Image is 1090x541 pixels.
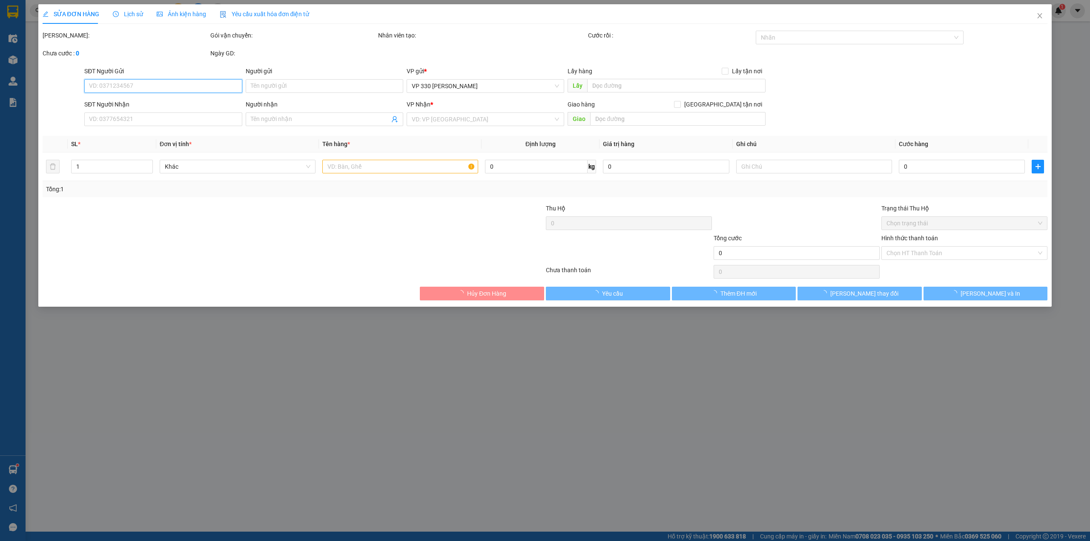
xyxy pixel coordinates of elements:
th: Ghi chú [733,136,895,153]
span: loading [458,290,467,296]
span: Khác [165,160,310,173]
button: Hủy Đơn Hàng [420,287,544,300]
input: Dọc đường [587,79,766,92]
span: Giao [568,112,590,126]
span: plus [1032,163,1044,170]
span: loading [711,290,720,296]
span: Tên hàng [322,141,350,147]
label: Hình thức thanh toán [881,235,938,242]
span: Lịch sử [113,11,143,17]
div: Trạng thái Thu Hộ [881,204,1047,213]
span: Chọn trạng thái [886,217,1042,230]
span: Ảnh kiện hàng [157,11,206,17]
button: delete [46,160,60,173]
span: Giao hàng [568,101,595,108]
span: SL [71,141,78,147]
input: Ghi Chú [736,160,892,173]
span: kg [588,160,596,173]
div: Chưa cước : [43,49,209,58]
input: Dọc đường [590,112,766,126]
span: Lấy hàng [568,68,592,75]
button: [PERSON_NAME] và In [924,287,1048,300]
span: user-add [391,116,398,123]
span: Thêm ĐH mới [720,289,757,298]
span: Thu Hộ [546,205,565,212]
span: Giá trị hàng [603,141,634,147]
span: Tổng cước [714,235,742,242]
span: Yêu cầu xuất hóa đơn điện tử [220,11,310,17]
div: Gói vận chuyển: [210,31,376,40]
span: [PERSON_NAME] thay đổi [830,289,898,298]
span: Hủy Đơn Hàng [467,289,506,298]
span: [PERSON_NAME] và In [961,289,1020,298]
div: Cước rồi : [588,31,754,40]
span: Cước hàng [899,141,928,147]
div: Tổng: 1 [46,184,420,194]
span: loading [593,290,602,296]
span: Yêu cầu [602,289,623,298]
span: Định lượng [525,141,556,147]
span: loading [951,290,961,296]
button: Close [1028,4,1052,28]
div: SĐT Người Nhận [84,100,242,109]
span: close [1036,12,1043,19]
div: Ngày GD: [210,49,376,58]
div: [PERSON_NAME]: [43,31,209,40]
span: Lấy [568,79,587,92]
span: edit [43,11,49,17]
span: VP 330 Lê Duẫn [412,80,559,92]
div: Chưa thanh toán [545,265,713,280]
span: Lấy tận nơi [729,66,766,76]
span: loading [821,290,830,296]
span: SỬA ĐƠN HÀNG [43,11,99,17]
b: 0 [76,50,79,57]
div: SĐT Người Gửi [84,66,242,76]
button: Thêm ĐH mới [672,287,796,300]
button: [PERSON_NAME] thay đổi [797,287,922,300]
span: Đơn vị tính [160,141,192,147]
span: VP Nhận [407,101,430,108]
button: plus [1032,160,1044,173]
div: Người nhận [246,100,403,109]
span: picture [157,11,163,17]
div: VP gửi [407,66,564,76]
div: Nhân viên tạo: [378,31,586,40]
img: icon [220,11,227,18]
span: clock-circle [113,11,119,17]
input: VD: Bàn, Ghế [322,160,478,173]
span: [GEOGRAPHIC_DATA] tận nơi [681,100,766,109]
button: Yêu cầu [546,287,670,300]
div: Người gửi [246,66,403,76]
